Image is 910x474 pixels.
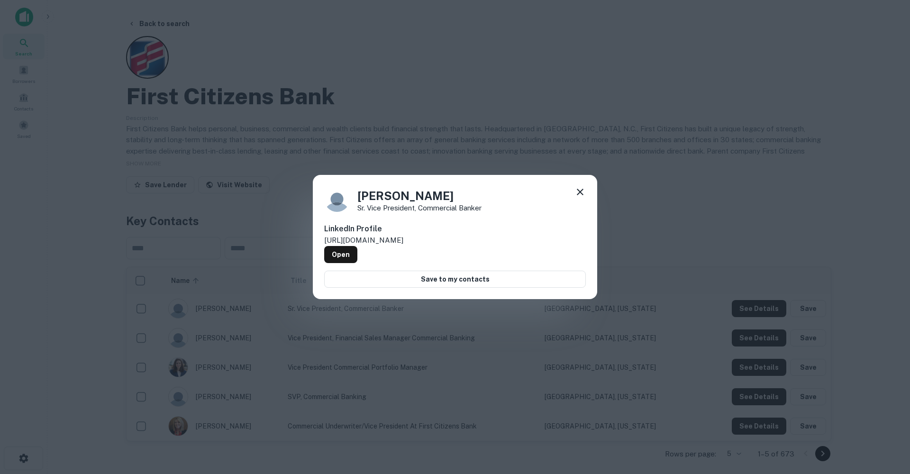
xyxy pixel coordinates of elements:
[324,246,357,263] a: Open
[863,398,910,444] iframe: Chat Widget
[324,271,586,288] button: Save to my contacts
[357,187,482,204] h4: [PERSON_NAME]
[324,235,443,246] p: [URL][DOMAIN_NAME]
[324,186,350,212] img: 9c8pery4andzj6ohjkjp54ma2
[324,223,586,235] h6: LinkedIn Profile
[357,204,482,211] p: Sr. Vice President, Commercial Banker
